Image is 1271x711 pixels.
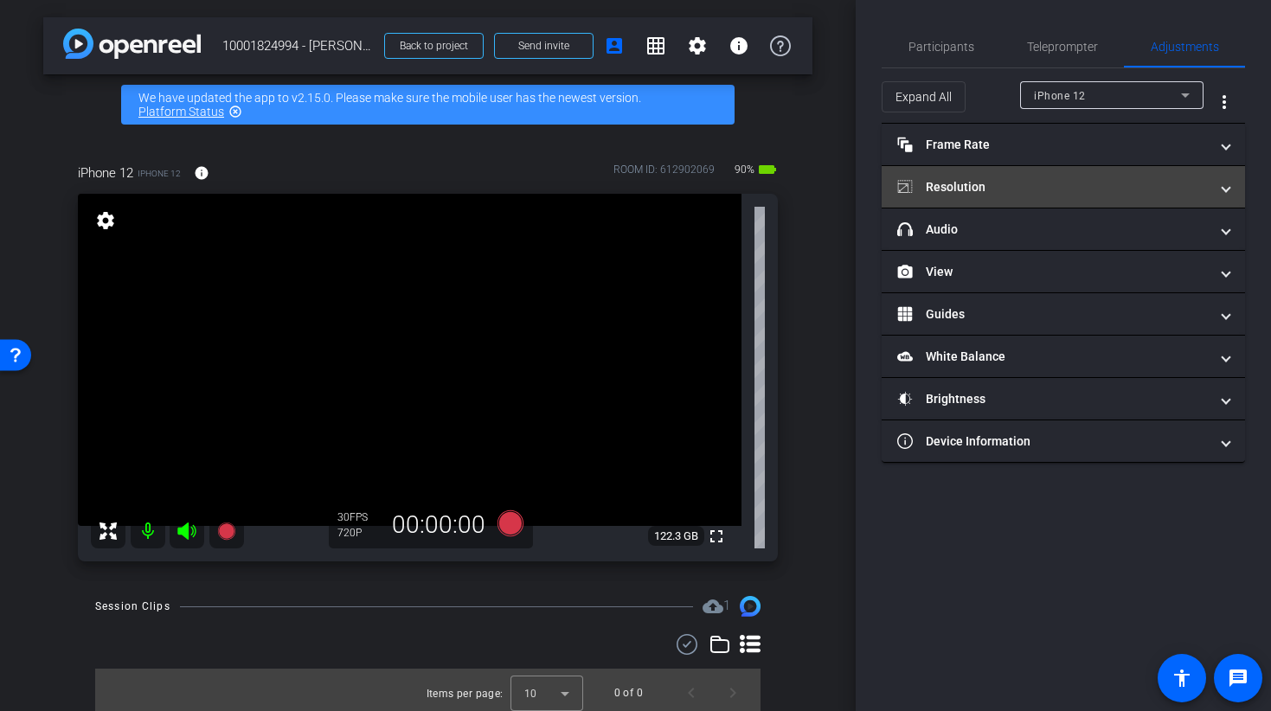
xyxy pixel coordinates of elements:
div: 00:00:00 [381,510,497,540]
mat-icon: settings [687,35,708,56]
span: 90% [732,156,757,183]
mat-icon: more_vert [1214,92,1235,112]
span: Destinations for your clips [703,596,730,617]
span: Back to project [400,40,468,52]
mat-expansion-panel-header: Device Information [882,420,1245,462]
mat-expansion-panel-header: Guides [882,293,1245,335]
mat-expansion-panel-header: Audio [882,208,1245,250]
span: iPhone 12 [138,167,181,180]
button: Back to project [384,33,484,59]
mat-panel-title: Brightness [897,390,1209,408]
button: Expand All [882,81,966,112]
button: Send invite [494,33,594,59]
mat-icon: cloud_upload [703,596,723,617]
mat-panel-title: White Balance [897,348,1209,366]
span: iPhone 12 [1034,90,1086,102]
img: Session clips [740,596,761,617]
mat-panel-title: Frame Rate [897,136,1209,154]
mat-icon: grid_on [645,35,666,56]
span: Expand All [895,80,952,113]
div: 0 of 0 [614,684,643,701]
span: FPS [350,511,368,523]
mat-icon: accessibility [1172,668,1192,689]
span: Participants [908,41,974,53]
mat-panel-title: View [897,263,1209,281]
div: ROOM ID: 612902069 [613,162,715,187]
mat-icon: highlight_off [228,105,242,118]
mat-icon: settings [93,210,118,231]
mat-icon: message [1228,668,1249,689]
img: app-logo [63,29,201,59]
mat-expansion-panel-header: Resolution [882,166,1245,208]
mat-expansion-panel-header: Frame Rate [882,124,1245,165]
span: 122.3 GB [648,526,704,547]
span: iPhone 12 [78,163,133,183]
mat-icon: fullscreen [706,526,727,547]
span: Teleprompter [1027,41,1098,53]
mat-icon: info [729,35,749,56]
span: Adjustments [1151,41,1219,53]
mat-expansion-panel-header: View [882,251,1245,292]
mat-icon: account_box [604,35,625,56]
div: We have updated the app to v2.15.0. Please make sure the mobile user has the newest version. [121,85,735,125]
mat-panel-title: Resolution [897,178,1209,196]
div: Items per page: [427,685,504,702]
span: 1 [723,598,730,613]
button: More Options for Adjustments Panel [1204,81,1245,123]
mat-icon: info [194,165,209,181]
div: 30 [337,510,381,524]
a: Platform Status [138,105,224,118]
mat-expansion-panel-header: Brightness [882,378,1245,420]
mat-expansion-panel-header: White Balance [882,336,1245,377]
div: 720P [337,526,381,540]
span: 10001824994 - [PERSON_NAME] [222,29,374,63]
mat-icon: battery_std [757,159,778,180]
span: Send invite [518,39,569,53]
div: Session Clips [95,598,170,615]
mat-panel-title: Audio [897,221,1209,239]
mat-panel-title: Guides [897,305,1209,323]
mat-panel-title: Device Information [897,432,1209,451]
